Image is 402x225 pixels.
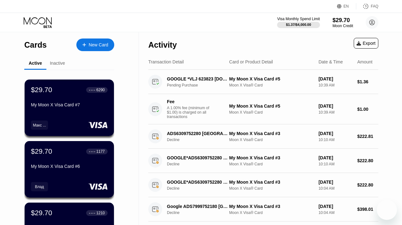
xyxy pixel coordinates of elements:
div: $29.70 [31,209,52,217]
div: $1.37 / $4,000.00 [286,23,311,27]
div: GOOGLE*ADS6309752280 CC GOOGLE.COMIEDeclineMy Moon X Visa Card #3Moon X Visa® Card[DATE]10:10 AM$... [148,149,378,173]
div: Export [357,41,375,46]
div: FAQ [371,4,378,9]
div: [DATE] [318,104,352,109]
div: 10:04 AM [318,186,352,191]
div: Влад [31,182,48,191]
div: Card or Product Detail [229,59,273,64]
div: Active [29,61,42,66]
div: ● ● ● ● [89,151,95,152]
div: Moon X Visa® Card [229,162,313,166]
div: ● ● ● ● [89,89,95,91]
div: GOOGLE *VLJ 623823 [DOMAIN_NAME][URL] [167,76,230,81]
div: Transaction Detail [148,59,184,64]
div: GOOGLE *VLJ 623823 [DOMAIN_NAME][URL]Pending PurchaseMy Moon X Visa Card #5Moon X Visa® Card[DATE... [148,70,378,94]
div: Amount [357,59,372,64]
div: My Moon X Visa Card #3 [229,204,313,209]
div: Decline [167,210,235,215]
div: [DATE] [318,76,352,81]
div: Decline [167,162,235,166]
div: Moon X Visa® Card [229,110,313,115]
div: GOOGLE*ADS6309752280 CC GOOGLE.COMIE [167,180,230,185]
div: Moon Credit [333,24,353,28]
div: Moon X Visa® Card [229,138,313,142]
div: $29.70Moon Credit [333,17,353,28]
div: $1.36 [357,79,378,84]
div: ADS6309752280 [GEOGRAPHIC_DATA] 4 IEDeclineMy Moon X Visa Card #3Moon X Visa® Card[DATE]10:10 AM$... [148,124,378,149]
div: Decline [167,186,235,191]
div: [DATE] [318,204,352,209]
div: My Moon X Visa Card #3 [229,155,313,160]
div: $1.00 [357,107,378,112]
div: 10:10 AM [318,162,352,166]
div: 10:10 AM [318,138,352,142]
div: 10:39 AM [318,110,352,115]
div: My Moon X Visa Card #5 [229,76,313,81]
div: $222.80 [357,182,378,187]
div: 1177 [96,149,105,154]
div: My Moon X Visa Card #3 [229,180,313,185]
div: $29.70 [31,147,52,156]
div: $29.70● ● ● ●1177My Moon X Visa Card #6Влад [25,141,114,198]
div: Fee [167,99,211,104]
div: Visa Monthly Spend Limit$1.37/$4,000.00 [277,17,320,28]
div: [DATE] [318,155,352,160]
div: 1210 [96,211,105,215]
div: Cards [24,40,47,50]
div: EN [337,3,356,9]
div: $29.70● ● ● ●6290My Moon X Visa Card #7Макс ... [25,80,114,136]
div: [DATE] [318,131,352,136]
div: EN [344,4,349,9]
div: Inactive [50,61,65,66]
div: My Moon X Visa Card #3 [229,131,313,136]
div: $398.01 [357,207,378,212]
div: Google ADS7999752180 [GEOGRAPHIC_DATA] [167,204,230,209]
div: FeeA 1.00% fee (minimum of $1.00) is charged on all transactionsMy Moon X Visa Card #5Moon X Visa... [148,94,378,124]
div: Visa Monthly Spend Limit [277,17,320,21]
div: GOOGLE*ADS6309752280 CC GOOGLE.COMIEDeclineMy Moon X Visa Card #3Moon X Visa® Card[DATE]10:04 AM$... [148,173,378,197]
div: New Card [76,38,114,51]
div: Decline [167,138,235,142]
div: [DATE] [318,180,352,185]
div: Moon X Visa® Card [229,83,313,87]
div: Google ADS7999752180 [GEOGRAPHIC_DATA]DeclineMy Moon X Visa Card #3Moon X Visa® Card[DATE]10:04 A... [148,197,378,222]
div: ADS6309752280 [GEOGRAPHIC_DATA] 4 IE [167,131,230,136]
div: Activity [148,40,177,50]
div: ● ● ● ● [89,212,95,214]
div: Moon X Visa® Card [229,210,313,215]
div: Макс ... [33,123,46,127]
div: Макс ... [31,121,48,130]
div: A 1.00% fee (minimum of $1.00) is charged on all transactions [167,106,214,119]
div: Date & Time [318,59,343,64]
div: Export [354,38,378,49]
iframe: Кнопка запуска окна обмена сообщениями [377,200,397,220]
div: $29.70 [333,17,353,24]
div: 10:39 AM [318,83,352,87]
div: Moon X Visa® Card [229,186,313,191]
div: $29.70 [31,86,52,94]
div: 6290 [96,88,105,92]
div: My Moon X Visa Card #5 [229,104,313,109]
div: My Moon X Visa Card #7 [31,102,108,107]
div: FAQ [356,3,378,9]
div: New Card [89,42,108,48]
div: GOOGLE*ADS6309752280 CC GOOGLE.COMIE [167,155,230,160]
div: $222.81 [357,134,378,139]
div: $222.80 [357,158,378,163]
div: Pending Purchase [167,83,235,87]
div: Влад [35,185,44,189]
div: 10:04 AM [318,210,352,215]
div: My Moon X Visa Card #6 [31,164,108,169]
